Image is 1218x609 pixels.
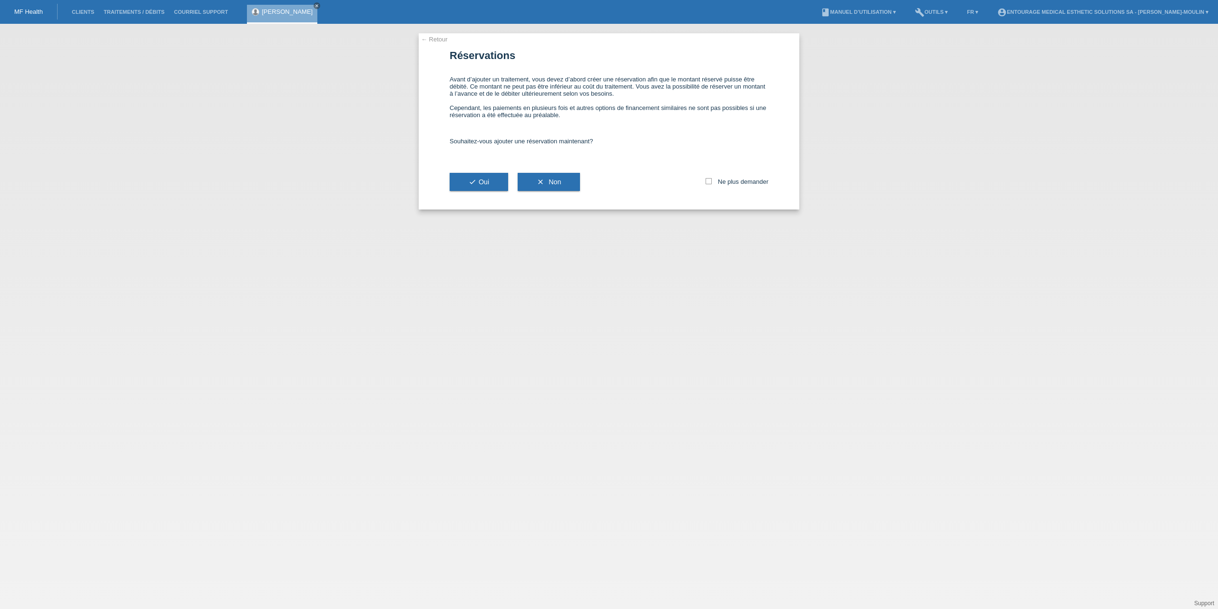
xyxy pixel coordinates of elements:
[99,9,169,15] a: Traitements / débits
[450,128,768,154] div: Souhaitez-vous ajouter une réservation maintenant?
[518,173,580,191] button: clear Non
[262,8,313,15] a: [PERSON_NAME]
[469,178,489,186] span: Oui
[169,9,233,15] a: Courriel Support
[992,9,1213,15] a: account_circleENTOURAGE Medical Esthetic Solutions SA - [PERSON_NAME]-Moulin ▾
[816,9,901,15] a: bookManuel d’utilisation ▾
[314,2,320,9] a: close
[997,8,1007,17] i: account_circle
[14,8,43,15] a: MF Health
[915,8,924,17] i: build
[314,3,319,8] i: close
[67,9,99,15] a: Clients
[450,66,768,128] div: Avant d’ajouter un traitement, vous devez d’abord créer une réservation afin que le montant réser...
[821,8,830,17] i: book
[706,178,768,185] label: Ne plus demander
[450,50,768,61] h1: Réservations
[549,178,561,186] span: Non
[469,178,476,186] i: check
[537,178,544,186] i: clear
[910,9,953,15] a: buildOutils ▾
[421,36,448,43] a: ← Retour
[1194,600,1214,607] a: Support
[450,173,508,191] button: checkOui
[962,9,983,15] a: FR ▾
